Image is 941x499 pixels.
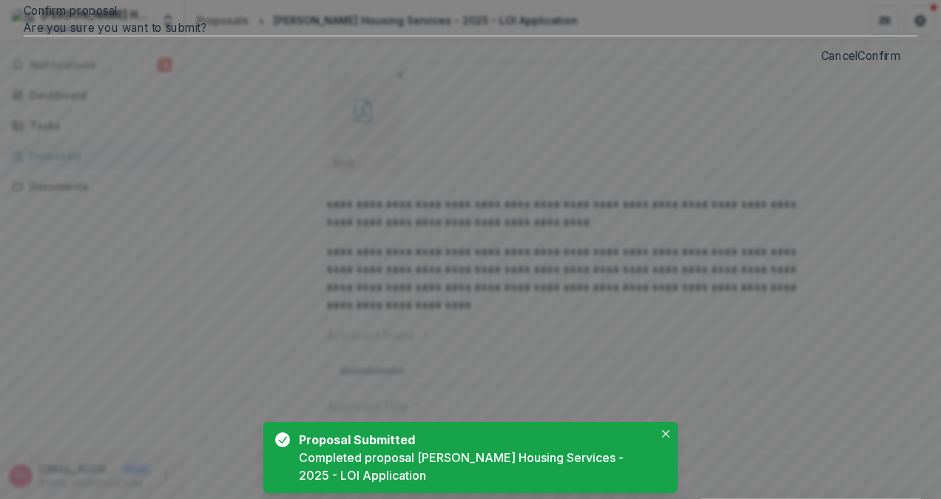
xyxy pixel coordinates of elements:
span: Confirm [857,49,900,63]
button: Close [657,425,675,443]
button: Cancel [821,47,857,64]
div: Completed proposal [PERSON_NAME] Housing Services - 2025 - LOI Application [299,449,654,484]
button: Confirm [857,47,900,64]
div: Are you sure you want to submit? [24,19,917,36]
div: Proposal Submitted [299,431,648,449]
header: Confirm proposal [24,2,917,19]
